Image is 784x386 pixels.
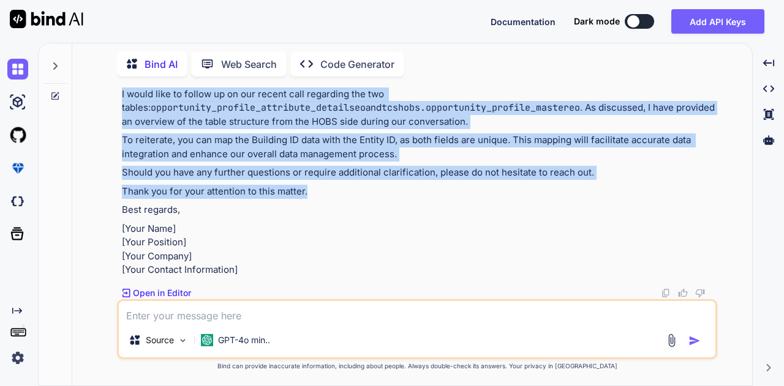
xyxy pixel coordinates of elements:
p: Bind AI [145,57,178,72]
img: githubLight [7,125,28,146]
img: attachment [665,333,679,347]
p: I would like to follow up on our recent call regarding the two tables: and . As discussed, I have... [122,87,715,129]
img: ai-studio [7,92,28,113]
img: premium [7,158,28,179]
img: GPT-4o mini [201,334,213,346]
p: GPT-4o min.. [218,334,270,346]
p: Should you have any further questions or require additional clarification, please do not hesitate... [122,166,715,180]
p: Web Search [221,57,277,72]
img: dislike [695,288,705,298]
img: icon [688,335,701,347]
p: Source [146,334,174,346]
img: copy [661,288,671,298]
span: Documentation [491,17,556,27]
img: darkCloudIdeIcon [7,191,28,212]
p: Thank you for your attention to this matter. [122,185,715,199]
img: Pick Models [178,335,188,346]
p: Best regards, [122,203,715,217]
img: settings [7,347,28,368]
img: chat [7,59,28,80]
img: Bind AI [10,10,83,28]
span: Dark mode [574,15,620,28]
p: Bind can provide inaccurate information, including about people. Always double-check its answers.... [117,362,717,371]
img: like [678,288,688,298]
button: Add API Keys [671,9,764,34]
p: Open in Editor [133,287,191,299]
code: tcshobs.opportunity_profile_mastereo [382,102,580,114]
code: opportunity_profile_attribute_detailseo [151,102,366,114]
button: Documentation [491,15,556,28]
p: Code Generator [320,57,394,72]
p: [Your Name] [Your Position] [Your Company] [Your Contact Information] [122,222,715,277]
p: To reiterate, you can map the Building ID data with the Entity ID, as both fields are unique. Thi... [122,133,715,161]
